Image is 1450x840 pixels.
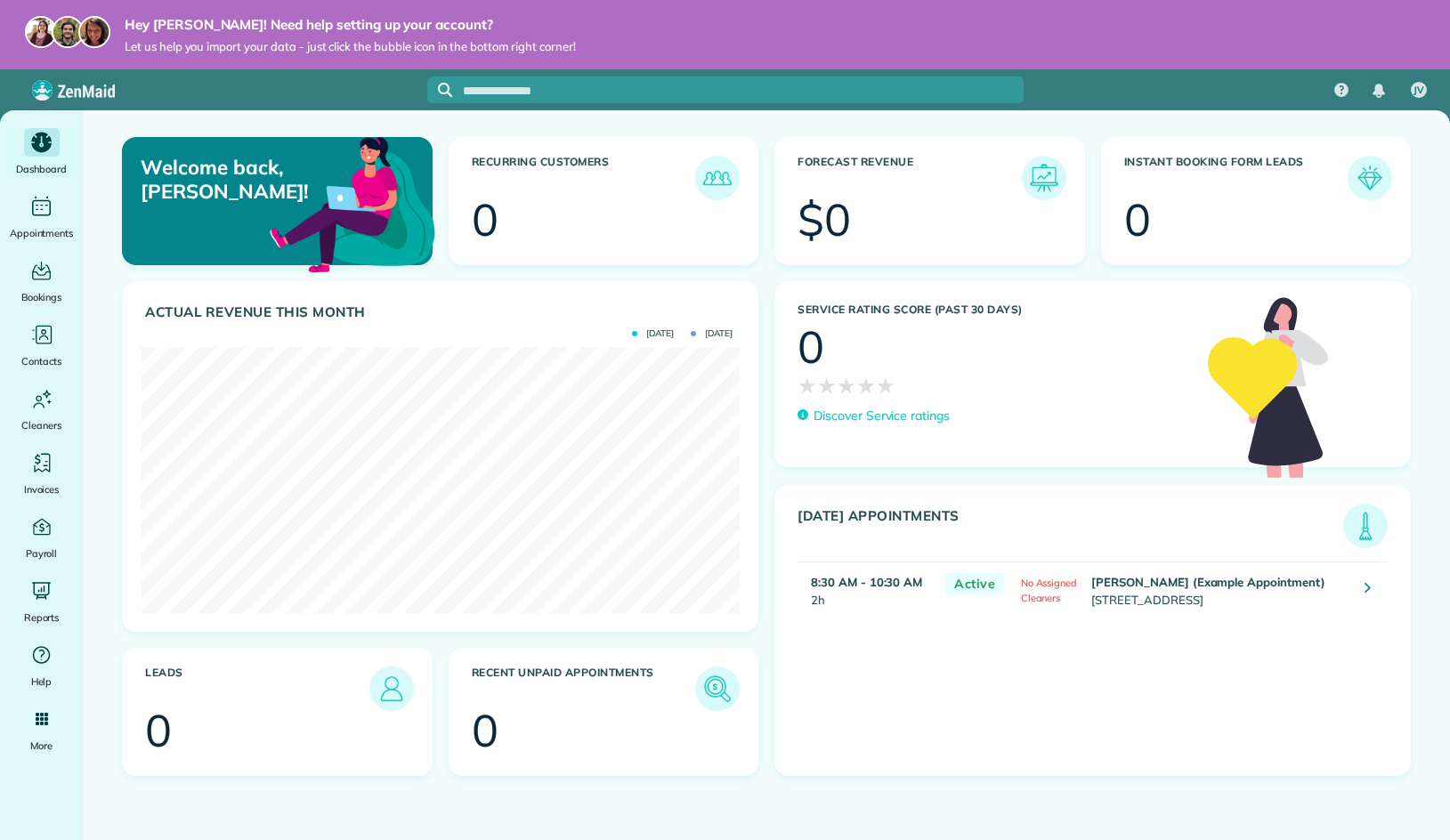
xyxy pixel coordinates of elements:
[1124,198,1151,242] div: 0
[7,128,76,178] a: Dashboard
[1360,71,1397,110] div: Notifications
[1026,160,1062,196] img: icon_forecast_revenue-8c13a41c7ed35a8dcfafea3cbb826a0462acb37728057bba2d056411b612bbbe.png
[125,16,576,34] strong: Hey [PERSON_NAME]! Need help setting up your account?
[798,303,1190,316] h3: Service Rating score (past 30 days)
[945,573,1004,595] span: Active
[438,83,452,97] svg: Focus search
[856,369,876,401] span: ★
[21,288,62,306] span: Bookings
[21,352,61,370] span: Contacts
[798,562,936,618] td: 2h
[7,577,76,626] a: Reports
[1414,84,1424,98] span: JV
[876,369,895,401] span: ★
[145,304,740,320] h3: Actual Revenue this month
[427,83,452,97] button: Focus search
[1348,508,1383,544] img: icon_todays_appointments-901f7ab196bb0bea1936b74009e4eb5ffbc2d2711fa7634e0d609ed5ef32b18b.png
[7,192,76,242] a: Appointments
[52,16,84,48] img: jorge-587dff0eeaa6aab1f244e6dc62b8924c3b6ad411094392a53c71c6c4a576187d.jpg
[798,508,1343,548] h3: [DATE] Appointments
[30,737,53,755] span: More
[7,320,76,370] a: Contacts
[472,708,498,753] div: 0
[1087,562,1352,618] td: [STREET_ADDRESS]
[1021,577,1078,604] span: No Assigned Cleaners
[141,156,332,203] p: Welcome back, [PERSON_NAME]!
[798,325,824,369] div: 0
[21,416,61,434] span: Cleaners
[837,369,856,401] span: ★
[24,609,60,626] span: Reports
[266,117,439,289] img: dashboard_welcome-42a62b7d889689a78055ac9021e634bf52bae3f8056760290aed330b23ab8690.png
[7,448,76,498] a: Invoices
[798,407,950,425] a: Discover Service ratings
[798,369,817,401] span: ★
[472,198,498,242] div: 0
[145,666,369,711] h3: Leads
[7,513,76,562] a: Payroll
[78,16,110,48] img: michelle-19f622bdf1676172e81f8f8fba1fb50e276960ebfe0243fe18214015130c80e4.jpg
[472,666,696,711] h3: Recent unpaid appointments
[472,156,696,200] h3: Recurring Customers
[7,256,76,306] a: Bookings
[798,156,1022,200] h3: Forecast Revenue
[374,671,409,707] img: icon_leads-1bed01f49abd5b7fead27621c3d59655bb73ed531f8eeb49469d10e621d6b896.png
[26,545,58,562] span: Payroll
[125,39,576,54] span: Let us help you import your data - just click the bubble icon in the bottom right corner!
[7,641,76,691] a: Help
[145,708,172,753] div: 0
[16,160,67,178] span: Dashboard
[1352,160,1388,196] img: icon_form_leads-04211a6a04a5b2264e4ee56bc0799ec3eb69b7e499cbb523a139df1d13a81ae0.png
[25,16,57,48] img: maria-72a9807cf96188c08ef61303f053569d2e2a8a1cde33d635c8a3ac13582a053d.jpg
[7,384,76,434] a: Cleaners
[798,198,851,242] div: $0
[1320,69,1450,110] nav: Main
[24,481,60,498] span: Invoices
[817,369,837,401] span: ★
[700,671,735,707] img: icon_unpaid_appointments-47b8ce3997adf2238b356f14209ab4cced10bd1f174958f3ca8f1d0dd7fffeee.png
[1091,575,1325,589] strong: [PERSON_NAME] (Example Appointment)
[31,673,53,691] span: Help
[811,575,922,589] strong: 8:30 AM - 10:30 AM
[1124,156,1349,200] h3: Instant Booking Form Leads
[10,224,74,242] span: Appointments
[632,329,674,338] span: [DATE]
[691,329,733,338] span: [DATE]
[700,160,735,196] img: icon_recurring_customers-cf858462ba22bcd05b5a5880d41d6543d210077de5bb9ebc9590e49fd87d84ed.png
[814,407,950,425] p: Discover Service ratings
